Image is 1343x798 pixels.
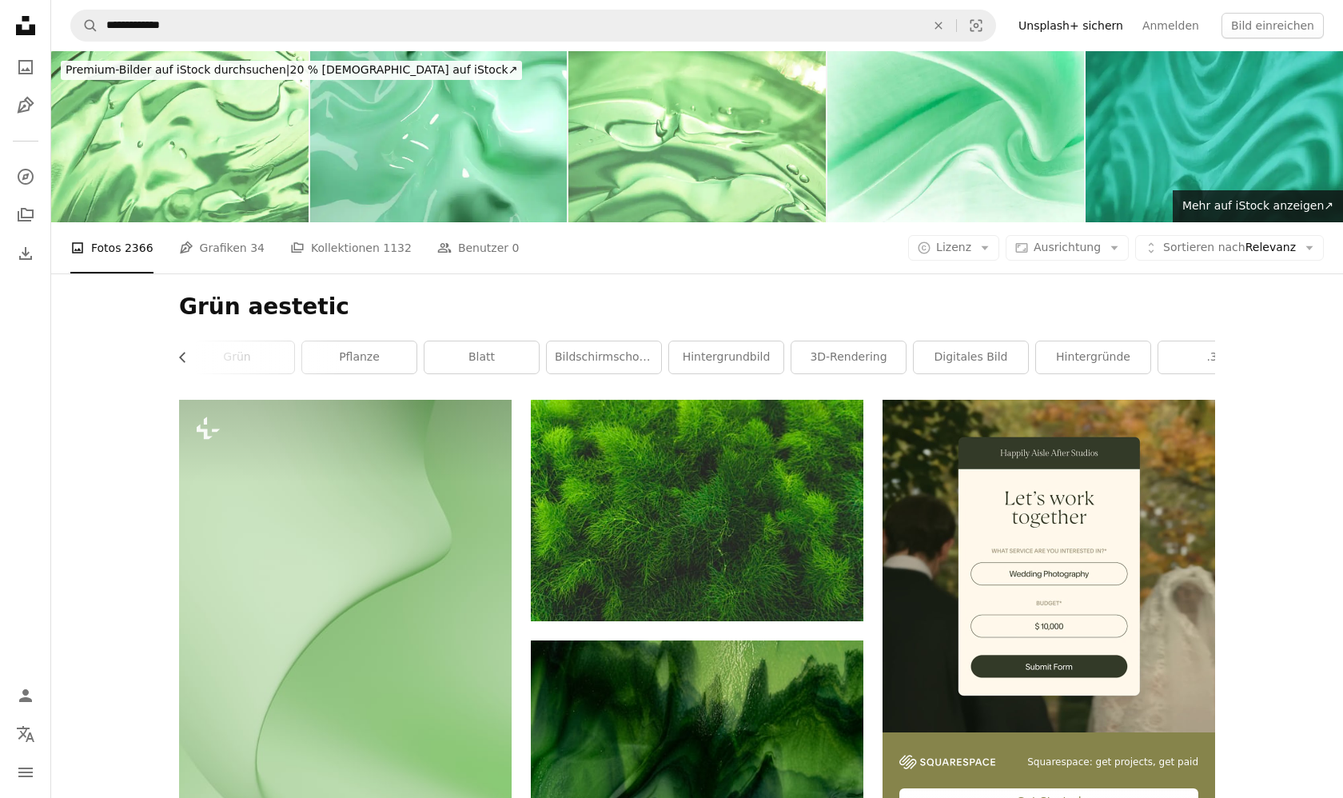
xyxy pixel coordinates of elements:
[10,51,42,83] a: Fotos
[914,341,1028,373] a: Digitales Bild
[1133,13,1209,38] a: Anmelden
[1182,199,1333,212] span: Mehr auf iStock anzeigen ↗
[179,341,197,373] button: Liste nach links verschieben
[883,400,1215,732] img: file-1747939393036-2c53a76c450aimage
[568,51,826,222] img: Grünes Wasser Aloe Vera Gel verschmierte Textur
[61,61,522,80] div: 20 % [DEMOGRAPHIC_DATA] auf iStock ↗
[10,90,42,122] a: Grafiken
[179,600,512,615] a: ein grüner Hintergrund mit einer gekrümmten Kurve
[302,341,416,373] a: Pflanze
[1221,13,1324,38] button: Bild einreichen
[424,341,539,373] a: Blatt
[250,239,265,257] span: 34
[51,51,309,222] img: Grünes Wasser Aloe Vera Gel verschmierte Textur
[1163,241,1245,253] span: Sortieren nach
[10,237,42,269] a: Bisherige Downloads
[310,51,568,222] img: Flüssigplastik Hintergründe in kräftigen Farben
[10,756,42,788] button: Menü
[179,222,265,273] a: Grafiken 34
[531,503,863,517] a: Grüne Baumblätter
[1086,51,1343,222] img: Grünen swirls
[957,10,995,41] button: Visuelle Suche
[1009,13,1133,38] a: Unsplash+ sichern
[1027,756,1198,769] span: Squarespace: get projects, get paid
[921,10,956,41] button: Löschen
[1034,241,1101,253] span: Ausrichtung
[383,239,412,257] span: 1132
[936,241,971,253] span: Lizenz
[51,51,532,90] a: Premium-Bilder auf iStock durchsuchen|20 % [DEMOGRAPHIC_DATA] auf iStock↗
[531,776,863,790] a: eine Nahaufnahme eines grünen und schwarzen Hintergrunds
[180,341,294,373] a: grün
[437,222,520,273] a: Benutzer 0
[10,161,42,193] a: Entdecken
[70,10,996,42] form: Finden Sie Bildmaterial auf der ganzen Webseite
[1036,341,1150,373] a: Hintergründe
[1173,190,1343,222] a: Mehr auf iStock anzeigen↗
[827,51,1085,222] img: Hintergrundtextur, Muster. Grüner Seide Hintergrund mit einigen weichen Falten und Highlights. Gr...
[10,718,42,750] button: Sprache
[10,680,42,712] a: Anmelden / Registrieren
[1006,235,1129,261] button: Ausrichtung
[899,755,995,769] img: file-1747939142011-51e5cc87e3c9
[531,400,863,621] img: Grüne Baumblätter
[1158,341,1273,373] a: .3d
[71,10,98,41] button: Unsplash suchen
[512,239,520,257] span: 0
[10,199,42,231] a: Kollektionen
[179,293,1215,321] h1: Grün aestetic
[669,341,783,373] a: hintergrundbild
[1135,235,1324,261] button: Sortieren nachRelevanz
[66,63,290,76] span: Premium-Bilder auf iStock durchsuchen |
[908,235,999,261] button: Lizenz
[290,222,412,273] a: Kollektionen 1132
[1163,240,1296,256] span: Relevanz
[547,341,661,373] a: Bildschirmschoner
[791,341,906,373] a: 3D-Rendering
